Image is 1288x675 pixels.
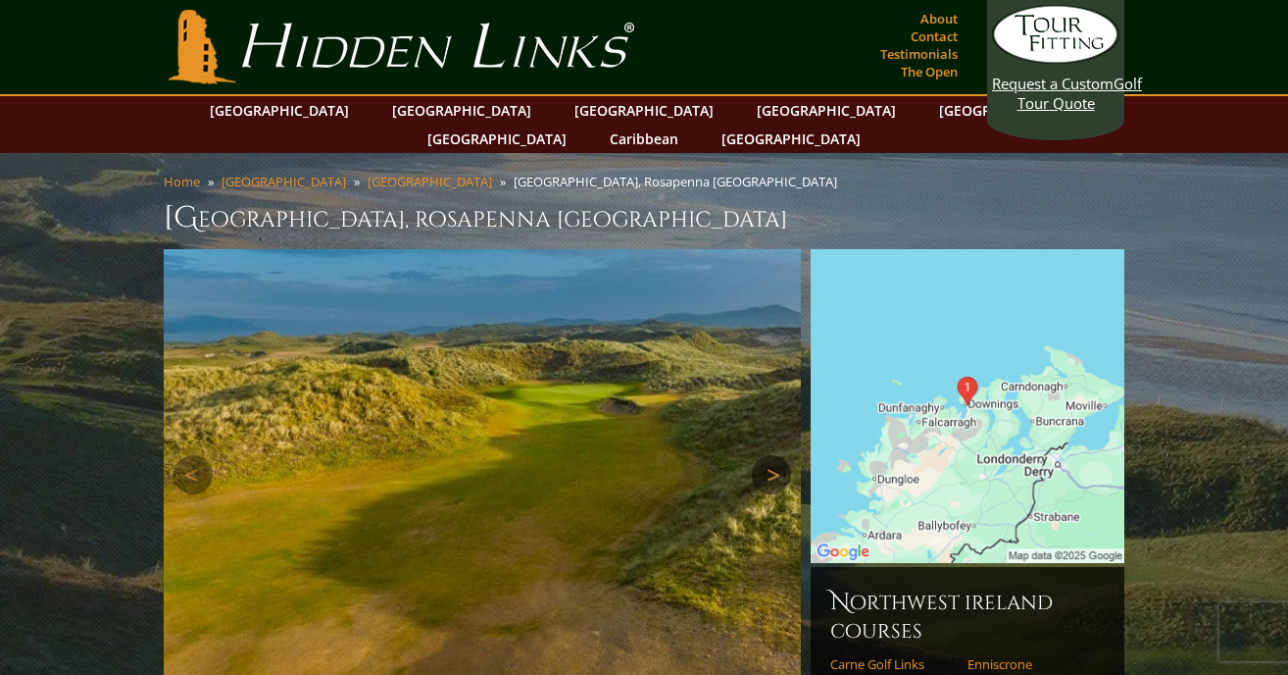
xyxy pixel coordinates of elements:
[752,455,791,494] a: Next
[875,40,963,68] a: Testimonials
[222,173,346,190] a: [GEOGRAPHIC_DATA]
[712,125,870,153] a: [GEOGRAPHIC_DATA]
[382,96,541,125] a: [GEOGRAPHIC_DATA]
[896,58,963,85] a: The Open
[514,173,845,190] li: [GEOGRAPHIC_DATA], Rosapenna [GEOGRAPHIC_DATA]
[830,587,1105,645] h6: Northwest Ireland Courses
[418,125,576,153] a: [GEOGRAPHIC_DATA]
[164,173,200,190] a: Home
[200,96,359,125] a: [GEOGRAPHIC_DATA]
[929,96,1088,125] a: [GEOGRAPHIC_DATA]
[906,23,963,50] a: Contact
[368,173,492,190] a: [GEOGRAPHIC_DATA]
[992,74,1114,93] span: Request a Custom
[916,5,963,32] a: About
[811,249,1124,563] img: Google Map of Rosapenna, F92 PN73, Co. Donegal, Ireland
[967,656,1092,672] a: Enniscrone
[830,656,955,672] a: Carne Golf Links
[565,96,723,125] a: [GEOGRAPHIC_DATA]
[600,125,688,153] a: Caribbean
[992,5,1119,113] a: Request a CustomGolf Tour Quote
[164,198,1124,237] h1: [GEOGRAPHIC_DATA], Rosapenna [GEOGRAPHIC_DATA]
[747,96,906,125] a: [GEOGRAPHIC_DATA]
[173,455,213,494] a: Previous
